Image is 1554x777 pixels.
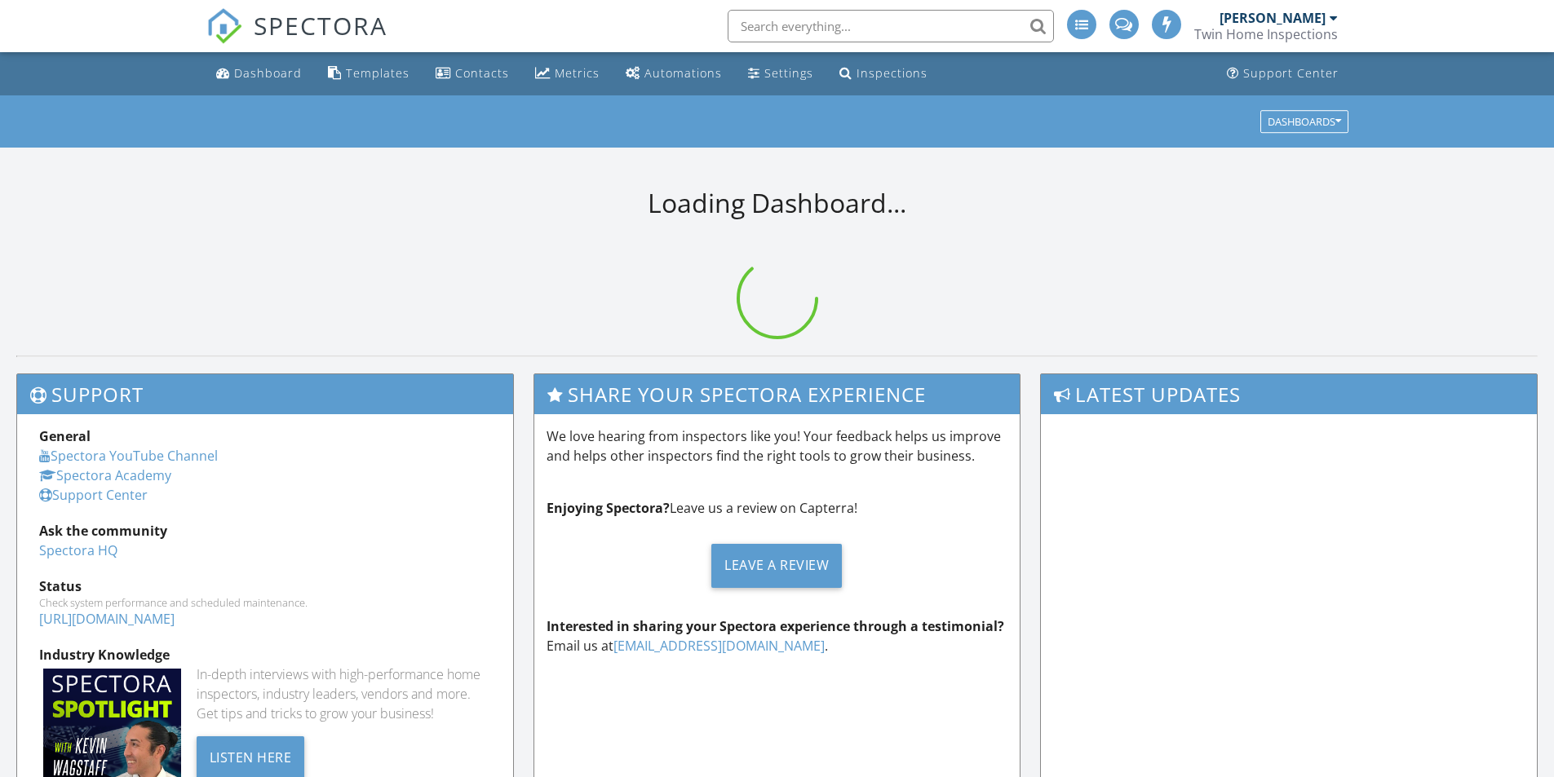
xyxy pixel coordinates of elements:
[547,426,1008,466] p: We love hearing from inspectors like you! Your feedback helps us improve and helps other inspecto...
[711,544,842,588] div: Leave a Review
[619,59,728,89] a: Automations (Advanced)
[1260,110,1348,133] button: Dashboards
[1268,116,1341,127] div: Dashboards
[39,576,491,596] div: Status
[555,65,600,81] div: Metrics
[547,498,1008,518] p: Leave us a review on Capterra!
[39,521,491,541] div: Ask the community
[742,59,820,89] a: Settings
[857,65,928,81] div: Inspections
[39,427,91,445] strong: General
[1041,374,1537,414] h3: Latest Updates
[39,645,491,664] div: Industry Knowledge
[197,664,491,723] div: In-depth interviews with high-performance home inspectors, industry leaders, vendors and more. Ge...
[728,10,1054,42] input: Search everything...
[39,486,148,504] a: Support Center
[39,466,171,484] a: Spectora Academy
[613,637,825,655] a: [EMAIL_ADDRESS][DOMAIN_NAME]
[547,617,1004,635] strong: Interested in sharing your Spectora experience through a testimonial?
[346,65,410,81] div: Templates
[547,499,670,517] strong: Enjoying Spectora?
[321,59,416,89] a: Templates
[644,65,722,81] div: Automations
[39,447,218,465] a: Spectora YouTube Channel
[39,610,175,628] a: [URL][DOMAIN_NAME]
[764,65,813,81] div: Settings
[197,748,305,766] a: Listen Here
[534,374,1021,414] h3: Share Your Spectora Experience
[429,59,516,89] a: Contacts
[17,374,513,414] h3: Support
[833,59,934,89] a: Inspections
[1220,10,1326,26] div: [PERSON_NAME]
[39,596,491,609] div: Check system performance and scheduled maintenance.
[39,541,117,559] a: Spectora HQ
[254,8,387,42] span: SPECTORA
[210,59,308,89] a: Dashboard
[234,65,302,81] div: Dashboard
[529,59,606,89] a: Metrics
[455,65,509,81] div: Contacts
[547,616,1008,656] p: Email us at .
[206,22,387,56] a: SPECTORA
[1243,65,1339,81] div: Support Center
[1194,26,1338,42] div: Twin Home Inspections
[1220,59,1345,89] a: Support Center
[206,8,242,44] img: The Best Home Inspection Software - Spectora
[547,531,1008,600] a: Leave a Review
